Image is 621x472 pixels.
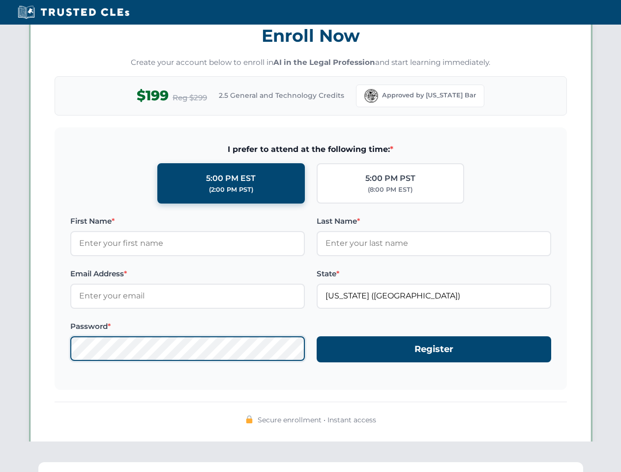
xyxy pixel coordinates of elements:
[245,415,253,423] img: 🔒
[206,172,256,185] div: 5:00 PM EST
[219,90,344,101] span: 2.5 General and Technology Credits
[317,284,551,308] input: Florida (FL)
[70,268,305,280] label: Email Address
[368,185,413,195] div: (8:00 PM EST)
[317,215,551,227] label: Last Name
[70,231,305,256] input: Enter your first name
[55,57,567,68] p: Create your account below to enroll in and start learning immediately.
[70,284,305,308] input: Enter your email
[70,215,305,227] label: First Name
[137,85,169,107] span: $199
[273,58,375,67] strong: AI in the Legal Profession
[317,268,551,280] label: State
[173,92,207,104] span: Reg $299
[70,143,551,156] span: I prefer to attend at the following time:
[317,336,551,362] button: Register
[365,172,415,185] div: 5:00 PM PST
[55,20,567,51] h3: Enroll Now
[382,90,476,100] span: Approved by [US_STATE] Bar
[70,321,305,332] label: Password
[364,89,378,103] img: Florida Bar
[317,231,551,256] input: Enter your last name
[209,185,253,195] div: (2:00 PM PST)
[15,5,132,20] img: Trusted CLEs
[258,414,376,425] span: Secure enrollment • Instant access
